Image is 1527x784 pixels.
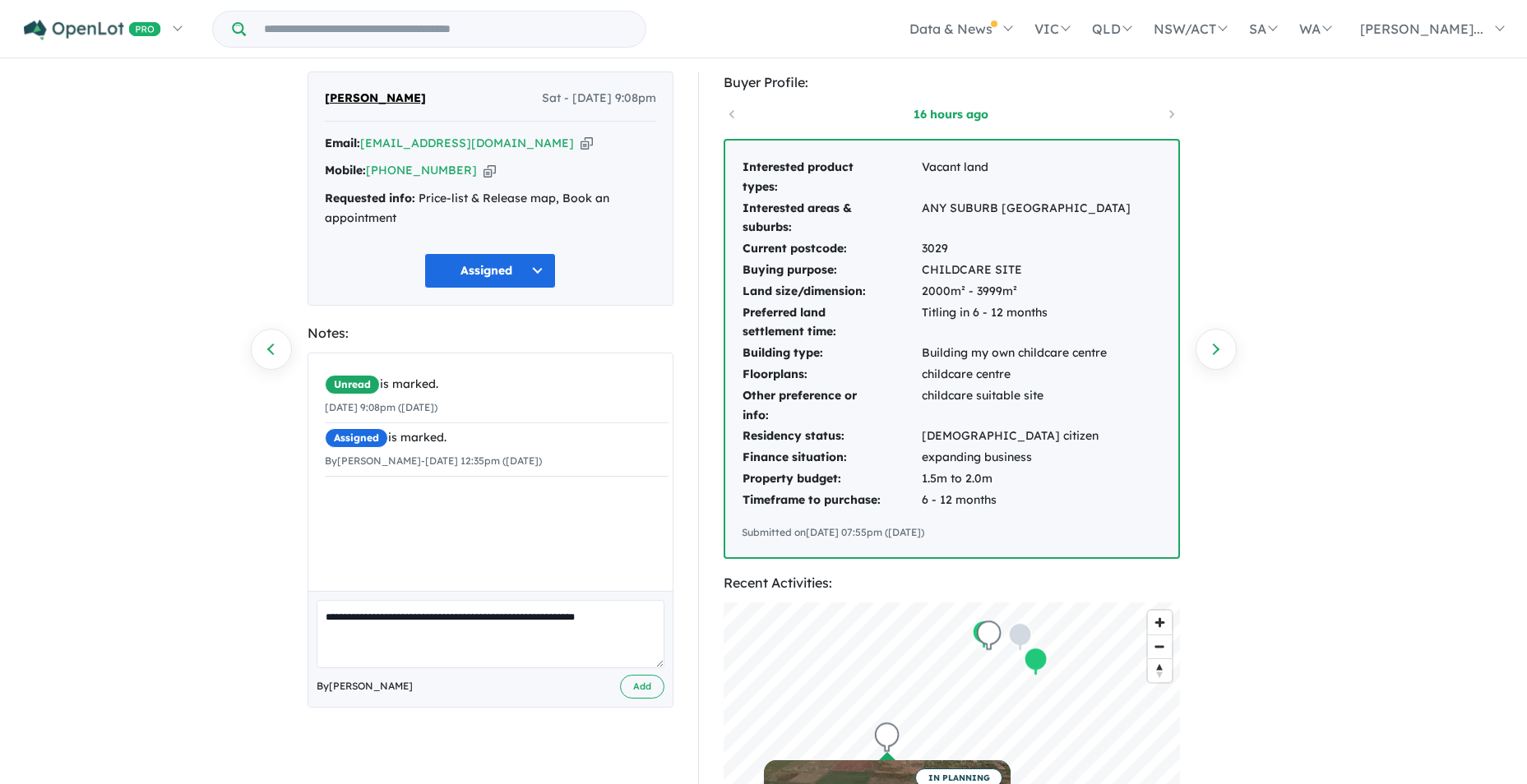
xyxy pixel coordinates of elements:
[620,675,664,699] button: Add
[742,468,921,490] td: Property budget:
[366,163,477,178] a: [PHONE_NUMBER]
[921,426,1131,447] td: [DEMOGRAPHIC_DATA] citizen
[325,163,366,178] strong: Mobile:
[484,162,496,179] button: Copy
[325,136,360,150] strong: Email:
[325,428,669,448] div: is marked.
[971,619,996,649] div: Map marker
[921,281,1131,302] td: 2000m² - 3999m²
[308,322,673,344] div: Notes:
[742,302,921,344] td: Preferred land settlement time:
[1007,621,1032,652] div: Map marker
[742,364,921,385] td: Floorplans:
[325,375,669,394] div: is marked.
[249,12,642,47] input: Try estate name, suburb, builder or developer
[1148,659,1172,682] span: Reset bearing to north
[921,302,1131,344] td: Titling in 6 - 12 months
[742,343,921,364] td: Building type:
[921,157,1131,198] td: Vacant land
[325,191,415,205] strong: Requested info:
[581,135,593,152] button: Copy
[325,89,426,108] span: [PERSON_NAME]
[742,447,921,468] td: Finance situation:
[325,428,388,448] span: Assigned
[742,157,921,198] td: Interested product types:
[1148,635,1172,658] span: Zoom out
[742,238,921,260] td: Current postcode:
[921,260,1131,281] td: CHILDCARE SITE
[742,198,921,239] td: Interested areas & suburbs:
[921,198,1131,239] td: ANY SUBURB [GEOGRAPHIC_DATA]
[325,189,656,228] div: Price-list & Release map, Book an appointment
[424,253,556,288] button: Assigned
[24,20,161,40] img: Openlot PRO Logo White
[921,490,1131,511] td: 6 - 12 months
[976,620,1001,650] div: Map marker
[542,89,656,108] span: Sat - [DATE] 9:08pm
[325,375,380,394] span: Unread
[1148,658,1172,682] button: Reset bearing to north
[921,385,1131,427] td: childcare suitable site
[921,343,1131,364] td: Building my own childcare centre
[742,524,1162,541] div: Submitted on [DATE] 07:55pm ([DATE])
[1023,646,1048,676] div: Map marker
[360,136,574,150] a: [EMAIL_ADDRESS][DOMAIN_NAME]
[742,490,921,511] td: Timeframe to purchase:
[724,71,1180,94] div: Buyer Profile:
[317,678,413,694] span: By [PERSON_NAME]
[742,281,921,302] td: Land size/dimension:
[921,364,1131,385] td: childcare centre
[742,260,921,281] td: Buying purpose:
[325,401,437,413] small: [DATE] 9:08pm ([DATE])
[1360,21,1483,37] span: [PERSON_NAME]...
[921,468,1131,490] td: 1.5m to 2.0m
[921,447,1131,468] td: expanding business
[881,106,1021,122] a: 16 hours ago
[1148,611,1172,634] button: Zoom in
[1148,634,1172,658] button: Zoom out
[325,454,542,467] small: By [PERSON_NAME] - [DATE] 12:35pm ([DATE])
[742,385,921,427] td: Other preference or info:
[874,722,899,752] div: Map marker
[724,572,1180,594] div: Recent Activities:
[742,426,921,447] td: Residency status:
[921,238,1131,260] td: 3029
